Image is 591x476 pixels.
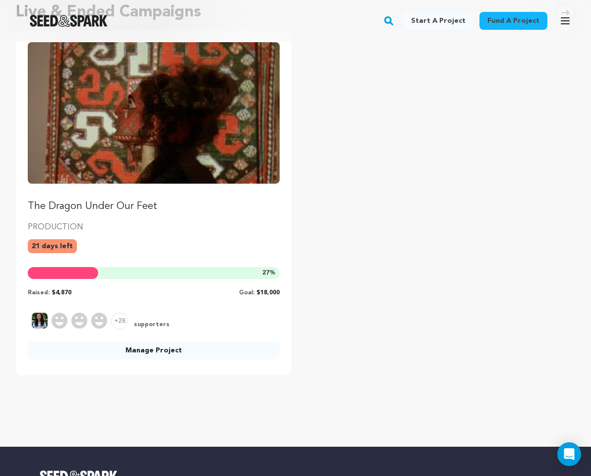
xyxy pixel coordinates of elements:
span: % [262,269,276,277]
span: supporters [132,321,170,330]
a: Seed&Spark Homepage [30,15,108,27]
div: Open Intercom Messenger [557,442,581,466]
img: Supporter Image [52,313,67,329]
img: Seed&Spark Logo Dark Mode [30,15,108,27]
a: Manage Project [28,341,280,359]
p: The Dragon Under Our Feet [28,200,280,213]
p: PRODUCTION [28,221,280,233]
img: Supporter Image [32,313,48,329]
span: 27 [262,270,269,276]
p: 21 days left [28,239,77,253]
a: Start a project [403,12,473,30]
span: Raised: [28,290,50,296]
span: $18,000 [256,290,280,296]
img: Supporter Image [71,313,87,329]
span: Goal: [239,290,254,296]
a: Fund a project [479,12,547,30]
span: $4,870 [52,290,71,296]
img: Supporter Image [91,313,107,329]
a: Fund The Dragon Under Our Feet [28,42,280,213]
span: +28 [111,313,128,330]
